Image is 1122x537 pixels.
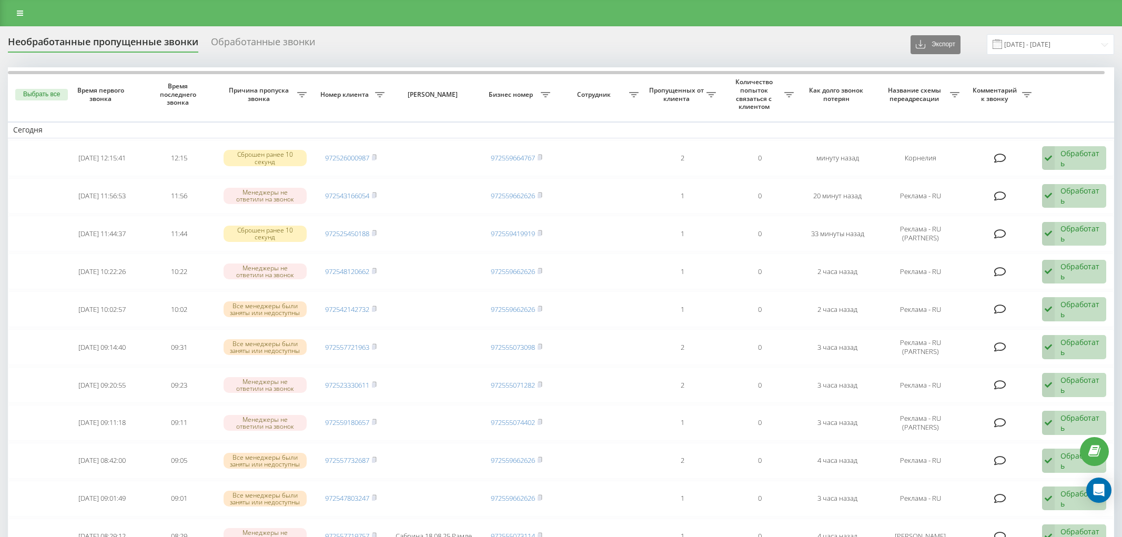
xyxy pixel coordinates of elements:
[8,122,1114,138] td: Сегодня
[325,380,369,390] a: 972523330611
[325,229,369,238] a: 972525450188
[1060,299,1100,319] div: Обработать
[876,481,965,516] td: Реклама - RU
[799,481,876,516] td: 3 часа назад
[644,178,721,214] td: 1
[644,329,721,365] td: 2
[970,86,1022,103] span: Комментарий к звонку
[399,90,469,99] span: [PERSON_NAME]
[799,254,876,289] td: 2 часа назад
[491,342,535,352] a: 972555073098
[149,82,209,107] span: Время последнего звонка
[799,405,876,441] td: 3 часа назад
[63,216,140,251] td: [DATE] 11:44:37
[721,178,798,214] td: 0
[1060,451,1100,471] div: Обработать
[140,481,218,516] td: 09:01
[799,367,876,403] td: 3 часа назад
[211,36,315,53] div: Обработанные звонки
[644,367,721,403] td: 2
[317,90,375,99] span: Номер клиента
[1060,148,1100,168] div: Обработать
[491,418,535,427] a: 972555074402
[483,90,541,99] span: Бизнес номер
[325,153,369,163] a: 972526000987
[224,491,307,506] div: Все менеджеры были заняты или недоступны
[63,367,140,403] td: [DATE] 09:20:55
[649,86,706,103] span: Пропущенных от клиента
[224,415,307,431] div: Менеджеры не ответили на звонок
[224,377,307,393] div: Менеджеры не ответили на звонок
[224,339,307,355] div: Все менеджеры были заняты или недоступны
[644,216,721,251] td: 1
[491,380,535,390] a: 972555071282
[644,481,721,516] td: 1
[799,443,876,479] td: 4 часа назад
[721,405,798,441] td: 0
[140,443,218,479] td: 09:05
[1086,478,1111,503] div: Open Intercom Messenger
[644,140,721,176] td: 2
[140,178,218,214] td: 11:56
[63,481,140,516] td: [DATE] 09:01:49
[63,329,140,365] td: [DATE] 09:14:40
[491,305,535,314] a: 972559662626
[140,405,218,441] td: 09:11
[491,455,535,465] a: 972559662626
[1060,375,1100,395] div: Обработать
[15,89,68,100] button: Выбрать все
[224,226,307,241] div: Сброшен ранее 10 секунд
[63,254,140,289] td: [DATE] 10:22:26
[63,140,140,176] td: [DATE] 12:15:41
[224,453,307,469] div: Все менеджеры были заняты или недоступны
[491,493,535,503] a: 972559662626
[799,140,876,176] td: минуту назад
[561,90,629,99] span: Сотрудник
[876,178,965,214] td: Реклама - RU
[1060,413,1100,433] div: Обработать
[140,291,218,327] td: 10:02
[224,86,298,103] span: Причина пропуска звонка
[882,86,950,103] span: Название схемы переадресации
[224,264,307,279] div: Менеджеры не ответили на звонок
[1060,261,1100,281] div: Обработать
[876,254,965,289] td: Реклама - RU
[8,36,198,53] div: Необработанные пропущенные звонки
[644,291,721,327] td: 1
[1060,489,1100,509] div: Обработать
[726,78,784,110] span: Количество попыток связаться с клиентом
[491,229,535,238] a: 972559419919
[1060,337,1100,357] div: Обработать
[325,191,369,200] a: 972543166054
[876,291,965,327] td: Реклама - RU
[1060,224,1100,244] div: Обработать
[140,254,218,289] td: 10:22
[140,367,218,403] td: 09:23
[721,329,798,365] td: 0
[224,150,307,166] div: Сброшен ранее 10 секунд
[140,329,218,365] td: 09:31
[876,405,965,441] td: Реклама - RU (PARTNERS)
[63,291,140,327] td: [DATE] 10:02:57
[1060,186,1100,206] div: Обработать
[325,342,369,352] a: 972557721963
[140,216,218,251] td: 11:44
[807,86,867,103] span: Как долго звонок потерян
[876,443,965,479] td: Реклама - RU
[491,267,535,276] a: 972559662626
[325,267,369,276] a: 972548120662
[721,216,798,251] td: 0
[799,216,876,251] td: 33 минуты назад
[325,455,369,465] a: 972557732687
[224,301,307,317] div: Все менеджеры были заняты или недоступны
[721,254,798,289] td: 0
[491,191,535,200] a: 972559662626
[325,305,369,314] a: 972542142732
[876,367,965,403] td: Реклама - RU
[799,329,876,365] td: 3 часа назад
[325,493,369,503] a: 972547803247
[721,481,798,516] td: 0
[721,367,798,403] td: 0
[63,178,140,214] td: [DATE] 11:56:53
[72,86,132,103] span: Время первого звонка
